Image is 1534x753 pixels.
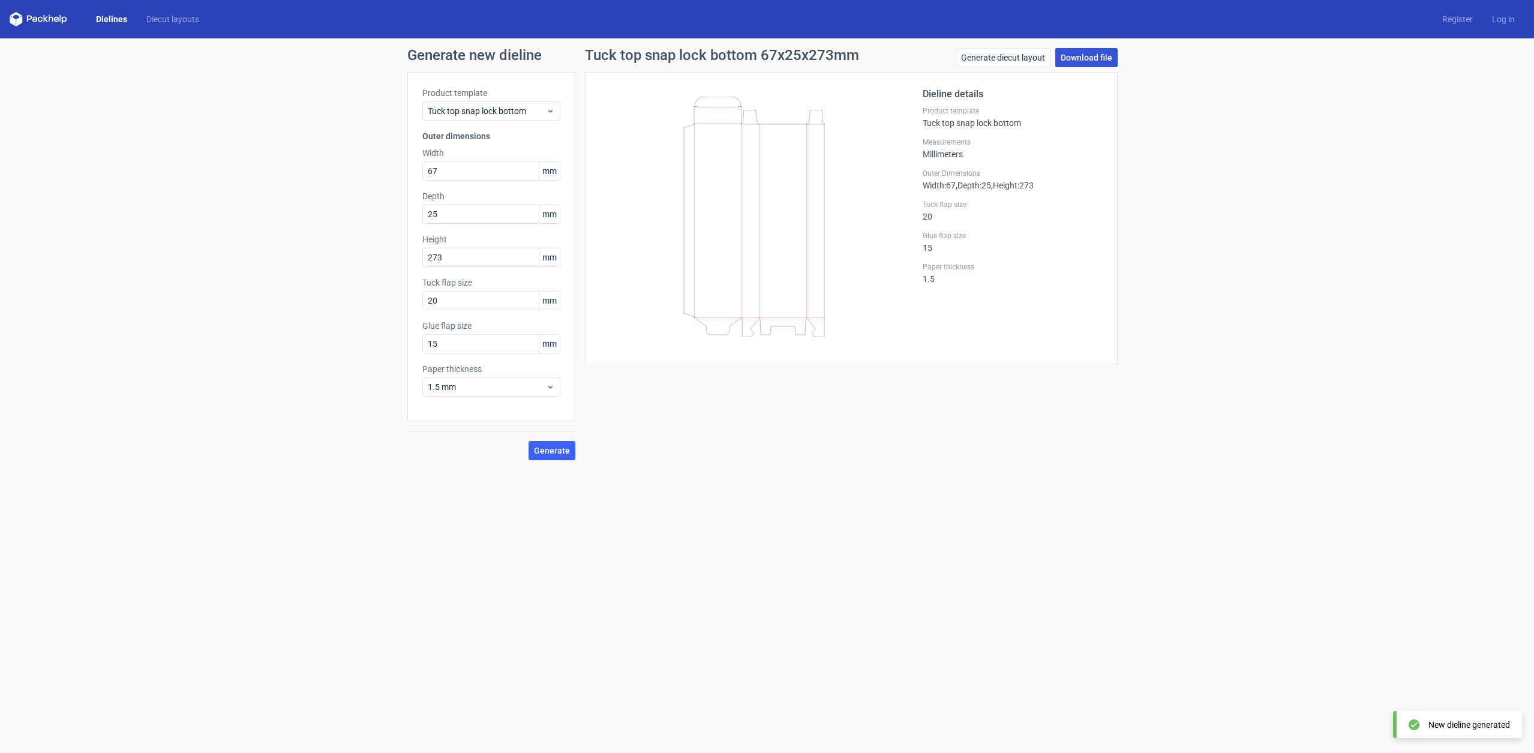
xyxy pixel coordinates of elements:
label: Measurements [923,137,1103,147]
h3: Outer dimensions [422,130,560,142]
div: Tuck top snap lock bottom [923,106,1103,128]
div: 1.5 [923,262,1103,284]
div: 20 [923,200,1103,221]
label: Product template [923,106,1103,116]
h2: Dieline details [923,87,1103,101]
label: Height [422,233,560,245]
a: Generate diecut layout [956,48,1050,67]
span: mm [539,335,560,353]
span: Tuck top snap lock bottom [428,105,546,117]
a: Download file [1055,48,1118,67]
span: mm [539,248,560,266]
label: Glue flap size [923,231,1103,241]
div: Millimeters [923,137,1103,159]
a: Log in [1482,13,1524,25]
span: mm [539,292,560,310]
span: 1.5 mm [428,381,546,393]
label: Paper thickness [923,262,1103,272]
span: Generate [534,446,570,455]
span: mm [539,162,560,180]
span: mm [539,205,560,223]
a: Diecut layouts [137,13,209,25]
label: Tuck flap size [422,277,560,289]
button: Generate [529,441,575,460]
label: Outer Dimensions [923,169,1103,178]
label: Tuck flap size [923,200,1103,209]
label: Depth [422,190,560,202]
h1: Tuck top snap lock bottom 67x25x273mm [585,48,859,62]
label: Product template [422,87,560,99]
span: Width : 67 [923,181,956,190]
span: , Height : 273 [991,181,1034,190]
a: Register [1433,13,1482,25]
a: Dielines [86,13,137,25]
div: New dieline generated [1428,719,1510,731]
span: , Depth : 25 [956,181,991,190]
div: 15 [923,231,1103,253]
h1: Generate new dieline [407,48,1127,62]
label: Width [422,147,560,159]
label: Paper thickness [422,363,560,375]
label: Glue flap size [422,320,560,332]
